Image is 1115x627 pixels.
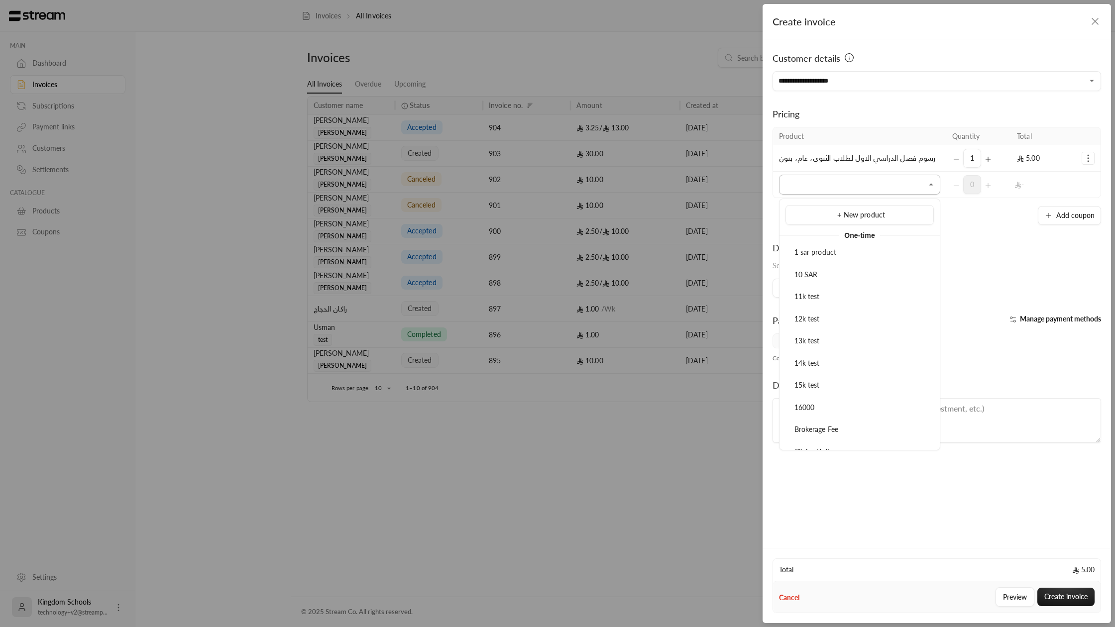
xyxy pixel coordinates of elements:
[794,270,818,279] span: 10 SAR
[963,149,981,168] span: 1
[1017,154,1040,162] span: 5.00
[794,425,839,433] span: Brokerage Fee
[837,210,885,219] span: + New product
[794,336,820,345] span: 13k test
[773,51,840,65] span: Customer details
[779,154,936,162] span: رسوم فصل الدراسي الاول لطلاب الثنوي، عام، بنون
[794,248,837,256] span: 1 sar product
[773,241,871,255] div: Due date
[1037,588,1095,606] button: Create invoice
[768,354,1106,362] div: Coupons are excluded from installments.
[1011,172,1076,198] td: -
[794,381,820,389] span: 15k test
[925,179,937,191] button: Close
[773,333,800,348] span: Card
[839,229,880,241] span: One-time
[1038,206,1101,225] button: Add coupon
[1011,127,1076,145] th: Total
[773,127,1101,198] table: Selected Products
[773,107,1101,121] div: Pricing
[996,587,1034,607] button: Preview
[794,314,820,323] span: 12k test
[773,380,858,391] span: Description (optional)
[963,175,981,194] span: 0
[794,403,815,412] span: 16000
[773,261,871,270] span: Select the day the invoice is due
[779,593,799,603] button: Cancel
[794,292,820,301] span: 11k test
[773,15,836,27] span: Create invoice
[1072,565,1095,575] span: 5.00
[779,565,793,575] span: Total
[946,127,1011,145] th: Quantity
[773,127,946,145] th: Product
[773,315,845,326] span: Payment methods
[794,447,830,456] span: Clinicy Unit
[1086,75,1098,87] button: Open
[794,359,820,367] span: 14k test
[1020,314,1101,323] span: Manage payment methods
